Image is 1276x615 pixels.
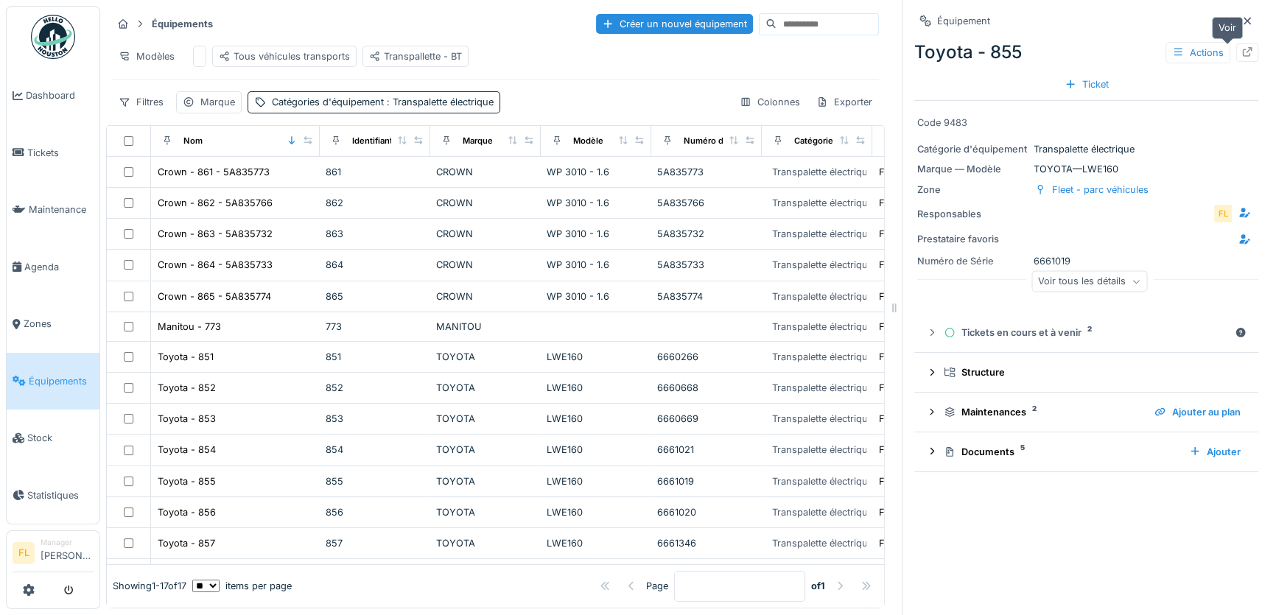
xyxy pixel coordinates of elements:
[27,431,94,445] span: Stock
[24,260,94,274] span: Agenda
[183,135,203,147] div: Nom
[13,537,94,572] a: FL Manager[PERSON_NAME]
[463,135,493,147] div: Marque
[917,116,1255,130] div: Code 9483
[158,320,221,334] div: Manitou - 773
[772,350,873,364] div: Transpalette électrique
[920,438,1252,465] summary: Documents5Ajouter
[657,443,756,457] div: 6661021
[772,196,873,210] div: Transpalette électrique
[326,289,424,303] div: 865
[1059,74,1115,94] div: Ticket
[772,165,873,179] div: Transpalette électrique
[1149,402,1247,422] div: Ajouter au plan
[158,258,273,272] div: Crown - 864 - 5A835733
[158,289,271,303] div: Crown - 865 - 5A835774
[879,505,975,519] div: Fleet - parc véhicules
[917,254,1255,268] div: 6661019
[200,95,235,109] div: Marque
[944,405,1143,419] div: Maintenances
[436,474,535,488] div: TOYOTA
[596,14,753,34] div: Créer un nouvel équipement
[917,183,1028,197] div: Zone
[879,320,975,334] div: Fleet - parc véhicules
[733,91,807,113] div: Colonnes
[326,196,424,210] div: 862
[547,258,645,272] div: WP 3010 - 1.6
[436,381,535,395] div: TOYOTA
[657,412,756,426] div: 6660669
[879,536,975,550] div: Fleet - parc véhicules
[810,91,879,113] div: Exporter
[772,320,873,334] div: Transpalette électrique
[326,474,424,488] div: 855
[158,196,273,210] div: Crown - 862 - 5A835766
[879,258,975,272] div: Fleet - parc véhicules
[384,96,494,108] span: : Transpalette électrique
[1052,183,1149,197] div: Fleet - parc véhicules
[920,319,1252,346] summary: Tickets en cours et à venir2
[1165,42,1230,63] div: Actions
[879,443,975,457] div: Fleet - parc véhicules
[112,91,170,113] div: Filtres
[41,537,94,548] div: Manager
[436,196,535,210] div: CROWN
[158,505,216,519] div: Toyota - 856
[436,320,535,334] div: MANITOU
[772,381,873,395] div: Transpalette électrique
[272,95,494,109] div: Catégories d'équipement
[657,258,756,272] div: 5A835733
[547,536,645,550] div: LWE160
[352,135,424,147] div: Identifiant interne
[573,135,603,147] div: Modèle
[113,580,186,594] div: Showing 1 - 17 of 17
[158,536,215,550] div: Toyota - 857
[29,374,94,388] span: Équipements
[944,445,1177,459] div: Documents
[547,350,645,364] div: LWE160
[436,505,535,519] div: TOYOTA
[914,39,1258,66] div: Toyota - 855
[879,227,975,241] div: Fleet - parc véhicules
[1031,271,1147,292] div: Voir tous les détails
[917,254,1028,268] div: Numéro de Série
[13,542,35,564] li: FL
[547,505,645,519] div: LWE160
[158,412,216,426] div: Toyota - 853
[158,443,216,457] div: Toyota - 854
[657,227,756,241] div: 5A835732
[917,142,1028,156] div: Catégorie d'équipement
[657,165,756,179] div: 5A835773
[772,443,873,457] div: Transpalette électrique
[879,289,975,303] div: Fleet - parc véhicules
[547,381,645,395] div: LWE160
[657,505,756,519] div: 6661020
[436,443,535,457] div: TOYOTA
[772,505,873,519] div: Transpalette électrique
[7,124,99,182] a: Tickets
[917,162,1255,176] div: TOYOTA — LWE160
[436,289,535,303] div: CROWN
[684,135,751,147] div: Numéro de Série
[772,227,873,241] div: Transpalette électrique
[547,412,645,426] div: LWE160
[547,196,645,210] div: WP 3010 - 1.6
[112,46,181,67] div: Modèles
[7,295,99,353] a: Zones
[326,227,424,241] div: 863
[944,365,1241,379] div: Structure
[326,381,424,395] div: 852
[436,227,535,241] div: CROWN
[917,232,1028,246] div: Prestataire favoris
[657,289,756,303] div: 5A835774
[1213,203,1233,224] div: FL
[1183,442,1247,462] div: Ajouter
[547,165,645,179] div: WP 3010 - 1.6
[879,165,975,179] div: Fleet - parc véhicules
[547,289,645,303] div: WP 3010 - 1.6
[7,410,99,467] a: Stock
[27,488,94,502] span: Statistiques
[436,165,535,179] div: CROWN
[7,467,99,524] a: Statistiques
[436,536,535,550] div: TOYOTA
